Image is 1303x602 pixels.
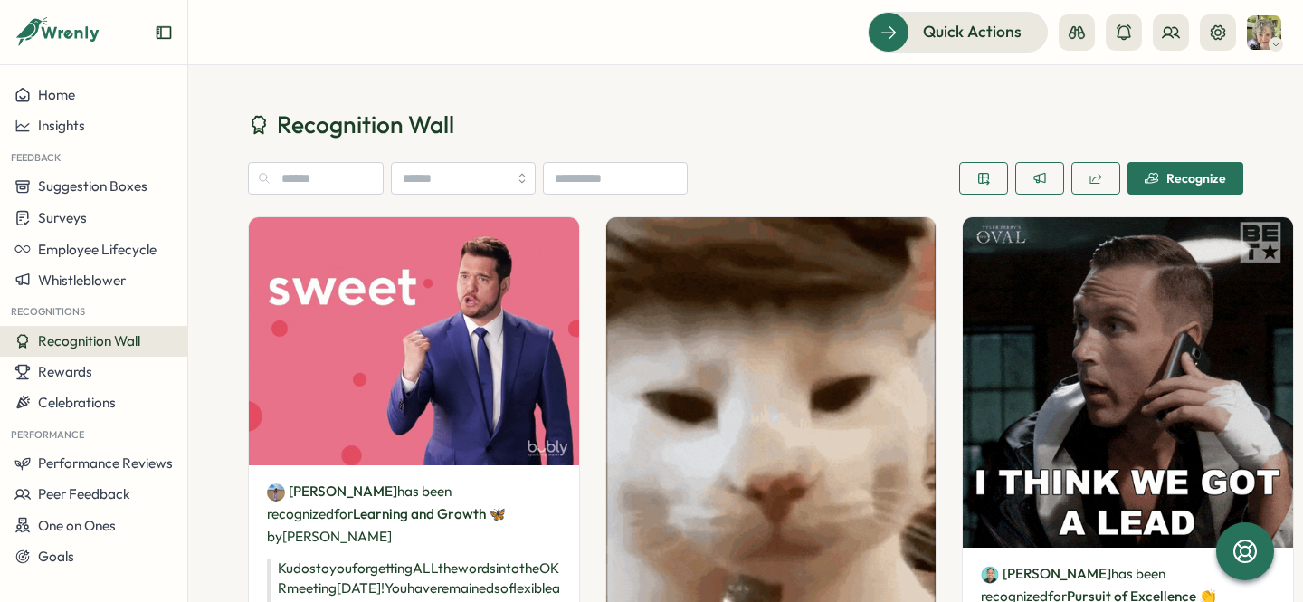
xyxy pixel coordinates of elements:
img: Hannah Rachael Smith [267,483,285,502]
img: Recognition Image [963,217,1293,548]
img: Recognition Image [249,217,579,464]
span: for [334,505,353,522]
span: Learning and Growth 🦋 [353,505,506,522]
span: Recognition Wall [277,109,454,140]
div: Recognize [1145,171,1226,186]
button: Recognize [1127,162,1243,195]
p: has been recognized by [PERSON_NAME] [267,480,561,548]
span: Surveys [38,209,87,226]
button: Quick Actions [868,12,1048,52]
span: Quick Actions [923,20,1022,43]
a: Hannah Rachael Smith[PERSON_NAME] [267,482,397,502]
span: Suggestion Boxes [38,177,147,195]
span: Employee Lifecycle [38,241,157,258]
span: Whistleblower [38,272,126,289]
span: Recognition Wall [38,332,140,349]
span: Insights [38,117,85,134]
span: Rewards [38,363,92,380]
img: Miguel Zeballos-Vargas [981,566,999,584]
span: Peer Feedback [38,485,130,502]
img: Lisa Warner [1247,15,1281,50]
a: Miguel Zeballos-Vargas[PERSON_NAME] [981,564,1111,584]
span: Goals [38,548,74,565]
span: Performance Reviews [38,454,173,472]
span: Home [38,86,75,103]
button: Expand sidebar [155,24,173,42]
span: Celebrations [38,394,116,411]
span: One on Ones [38,517,116,534]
